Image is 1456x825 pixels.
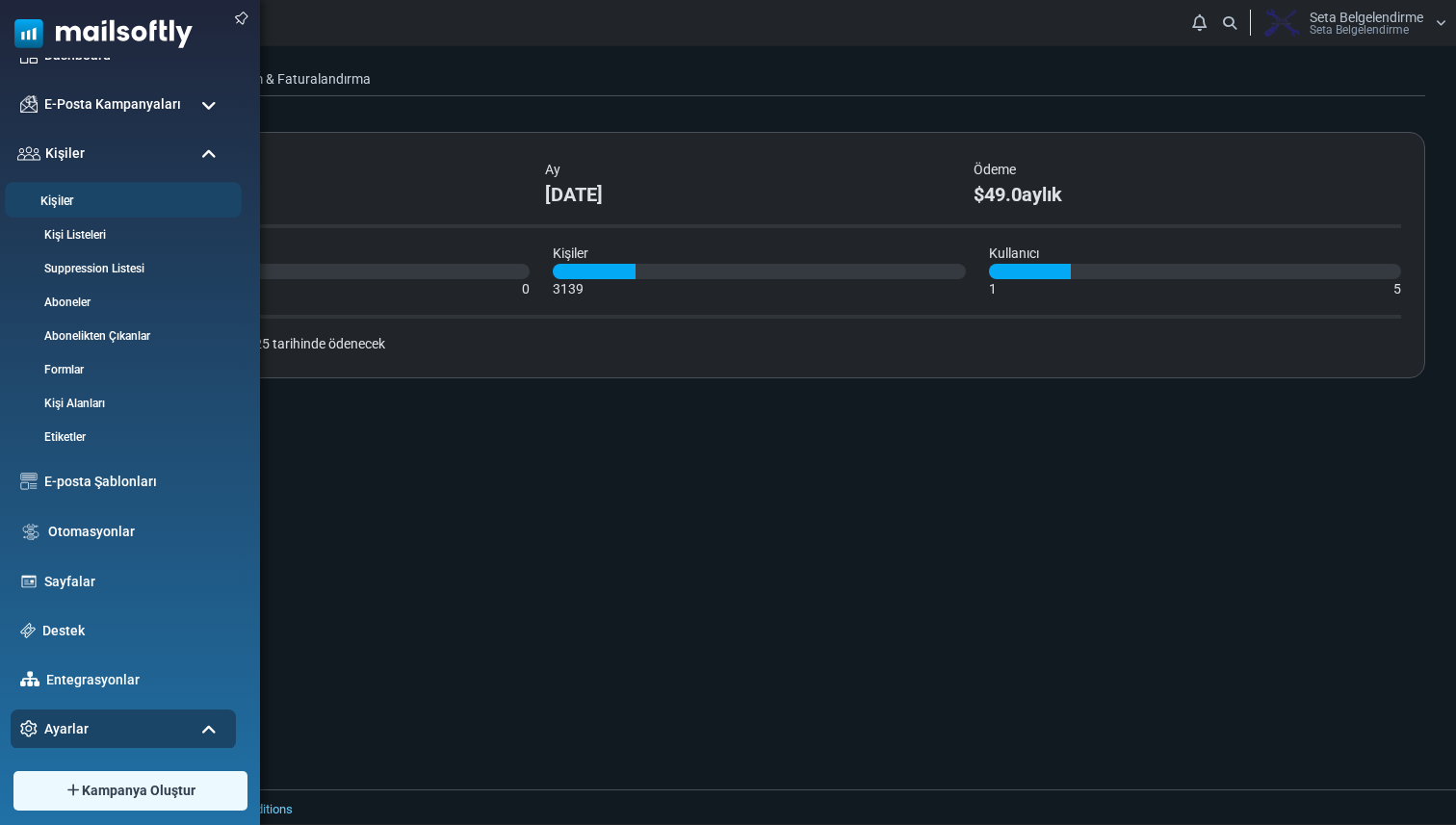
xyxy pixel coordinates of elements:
img: contacts-icon.svg [17,146,40,160]
span: E-Posta Kampanyaları [44,94,181,115]
a: Suppression Listesi [11,260,231,277]
img: User Logo [1257,9,1305,38]
a: Otomasyonlar [48,522,226,542]
div: Plan [117,160,522,180]
img: settings-icon.svg [20,720,38,737]
div: Gelecek fatura Ekim 2025 tarihinde ödenecek [117,334,1401,354]
span: Kişiler [553,245,588,261]
img: landing_pages.svg [20,573,38,590]
a: Destek [42,621,226,641]
footer: 2025 [63,789,1456,824]
a: Aboneler [11,294,231,311]
span: Kişiler [45,143,85,164]
span: aylık [1022,183,1062,206]
div: 5 [1393,279,1401,299]
a: Entegrasyonlar [46,670,226,690]
span: Kampanya Oluştur [82,781,195,801]
div: [DATE] [545,180,949,209]
div: Mailsoftly Basic [117,180,522,209]
a: Hesabım & Faturalandırma [195,62,386,96]
div: 0 [522,279,530,299]
div: Ay [545,160,949,180]
a: Sayfalar [44,572,226,592]
a: Formlar [11,361,231,378]
span: Seta Belgelendirme [1310,11,1423,24]
a: Etiketler [11,428,231,446]
a: Kişi Listeleri [11,226,231,244]
div: $49.0 [974,180,1378,209]
span: Seta Belgelendi̇rme [1310,24,1409,36]
div: 3139 [553,279,584,299]
a: Kişiler [5,193,236,211]
img: email-templates-icon.svg [20,473,38,490]
a: User Logo Seta Belgelendirme Seta Belgelendi̇rme [1257,9,1446,38]
img: workflow.svg [20,521,41,543]
div: 1 [989,279,997,299]
a: Kişi Alanları [11,395,231,412]
span: Kullanıcı [989,245,1039,261]
a: Abonelikten Çıkanlar [11,327,231,345]
div: Ödeme [974,160,1378,180]
a: E-posta Şablonları [44,472,226,492]
img: support-icon.svg [20,623,36,638]
img: campaigns-icon.png [20,95,38,113]
span: Ayarlar [44,719,89,739]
